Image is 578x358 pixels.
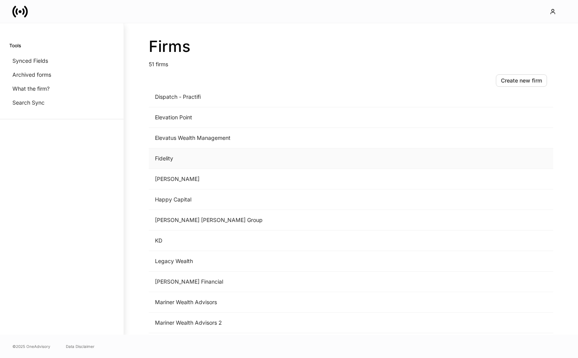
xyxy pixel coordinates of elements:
[149,37,553,56] h2: Firms
[149,231,425,251] td: KD
[149,107,425,128] td: Elevation Point
[149,148,425,169] td: Fidelity
[149,128,425,148] td: Elevatus Wealth Management
[149,87,425,107] td: Dispatch - Practifi
[149,251,425,272] td: Legacy Wealth
[496,74,547,87] button: Create new firm
[12,71,51,79] p: Archived forms
[149,333,425,354] td: Marksman Wealth Management
[149,189,425,210] td: Happy Capital
[9,96,114,110] a: Search Sync
[149,56,553,68] p: 51 firms
[149,210,425,231] td: [PERSON_NAME] [PERSON_NAME] Group
[12,57,48,65] p: Synced Fields
[501,78,542,83] div: Create new firm
[149,272,425,292] td: [PERSON_NAME] Financial
[149,313,425,333] td: Mariner Wealth Advisors 2
[149,169,425,189] td: [PERSON_NAME]
[9,42,21,49] h6: Tools
[12,99,45,107] p: Search Sync
[149,292,425,313] td: Mariner Wealth Advisors
[9,68,114,82] a: Archived forms
[9,54,114,68] a: Synced Fields
[66,343,95,349] a: Data Disclaimer
[12,85,50,93] p: What the firm?
[9,82,114,96] a: What the firm?
[12,343,50,349] span: © 2025 OneAdvisory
